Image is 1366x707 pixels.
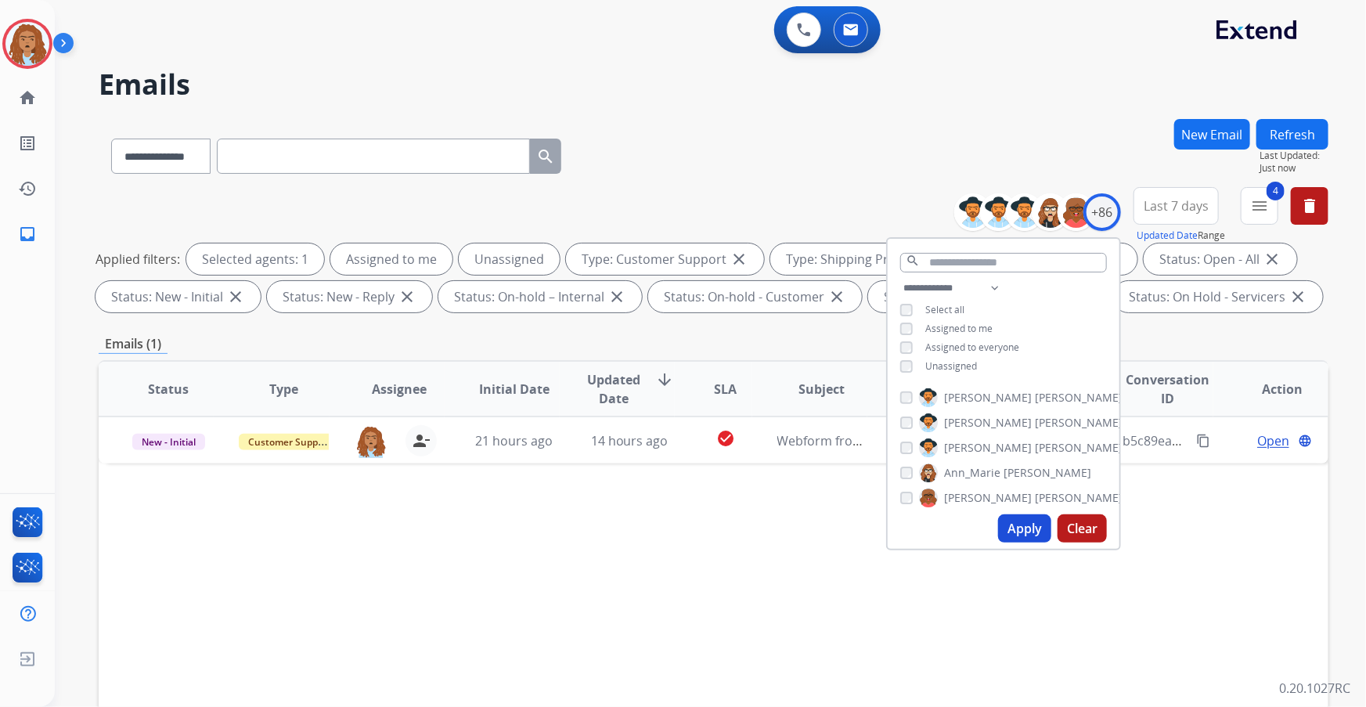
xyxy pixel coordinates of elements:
[99,69,1328,100] h2: Emails
[1035,440,1123,456] span: [PERSON_NAME]
[479,380,550,399] span: Initial Date
[925,322,993,335] span: Assigned to me
[1260,162,1328,175] span: Just now
[925,341,1019,354] span: Assigned to everyone
[868,281,1107,312] div: Status: On Hold - Pending Parts
[655,370,674,389] mat-icon: arrow_downward
[1256,119,1328,150] button: Refresh
[1260,150,1328,162] span: Last Updated:
[239,434,341,450] span: Customer Support
[906,254,920,268] mat-icon: search
[944,440,1032,456] span: [PERSON_NAME]
[998,514,1051,543] button: Apply
[714,380,737,399] span: SLA
[944,415,1032,431] span: [PERSON_NAME]
[944,490,1032,506] span: [PERSON_NAME]
[372,380,427,399] span: Assignee
[1298,434,1312,448] mat-icon: language
[412,431,431,450] mat-icon: person_remove
[925,303,964,316] span: Select all
[438,281,642,312] div: Status: On-hold – Internal
[1137,229,1198,242] button: Updated Date
[1134,187,1219,225] button: Last 7 days
[1144,203,1209,209] span: Last 7 days
[1279,679,1350,698] p: 0.20.1027RC
[96,250,180,269] p: Applied filters:
[1174,119,1250,150] button: New Email
[1083,193,1121,231] div: +86
[148,380,189,399] span: Status
[1004,465,1091,481] span: [PERSON_NAME]
[18,225,37,243] mat-icon: inbox
[1035,390,1123,406] span: [PERSON_NAME]
[1289,287,1307,306] mat-icon: close
[1241,187,1278,225] button: 4
[770,243,975,275] div: Type: Shipping Protection
[1267,182,1285,200] span: 4
[1263,250,1281,269] mat-icon: close
[99,334,168,354] p: Emails (1)
[5,22,49,66] img: avatar
[1035,490,1123,506] span: [PERSON_NAME]
[132,434,205,450] span: New - Initial
[1144,243,1297,275] div: Status: Open - All
[1250,197,1269,215] mat-icon: menu
[330,243,452,275] div: Assigned to me
[18,88,37,107] mat-icon: home
[398,287,416,306] mat-icon: close
[267,281,432,312] div: Status: New - Reply
[1058,514,1107,543] button: Clear
[585,370,643,408] span: Updated Date
[648,281,862,312] div: Status: On-hold - Customer
[355,425,387,458] img: agent-avatar
[459,243,560,275] div: Unassigned
[925,359,977,373] span: Unassigned
[1257,431,1289,450] span: Open
[730,250,748,269] mat-icon: close
[1213,362,1328,417] th: Action
[1300,197,1319,215] mat-icon: delete
[591,432,669,449] span: 14 hours ago
[226,287,245,306] mat-icon: close
[1196,434,1210,448] mat-icon: content_copy
[1137,229,1225,242] span: Range
[1123,370,1212,408] span: Conversation ID
[536,147,555,166] mat-icon: search
[827,287,846,306] mat-icon: close
[18,134,37,153] mat-icon: list_alt
[1035,415,1123,431] span: [PERSON_NAME]
[566,243,764,275] div: Type: Customer Support
[269,380,298,399] span: Type
[186,243,324,275] div: Selected agents: 1
[944,465,1000,481] span: Ann_Marie
[18,179,37,198] mat-icon: history
[1113,281,1323,312] div: Status: On Hold - Servicers
[607,287,626,306] mat-icon: close
[798,380,845,399] span: Subject
[1123,432,1355,449] span: b5c89ea7-4585-4144-a99e-ff94fe250267
[716,429,735,448] mat-icon: check_circle
[944,390,1032,406] span: [PERSON_NAME]
[96,281,261,312] div: Status: New - Initial
[777,432,1132,449] span: Webform from [EMAIL_ADDRESS][DOMAIN_NAME] on [DATE]
[475,432,553,449] span: 21 hours ago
